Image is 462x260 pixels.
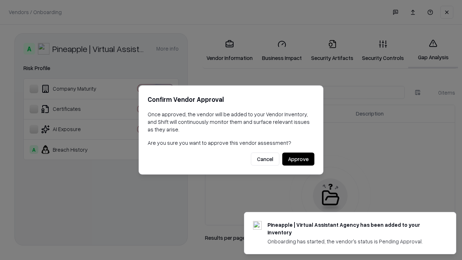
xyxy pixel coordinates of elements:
[253,221,262,230] img: trypineapple.com
[282,153,314,166] button: Approve
[148,110,314,133] p: Once approved, the vendor will be added to your Vendor Inventory, and Shift will continuously mon...
[251,153,279,166] button: Cancel
[267,221,439,236] div: Pineapple | Virtual Assistant Agency has been added to your inventory
[267,238,439,245] div: Onboarding has started, the vendor's status is Pending Approval.
[148,139,314,147] p: Are you sure you want to approve this vendor assessment?
[148,94,314,105] h2: Confirm Vendor Approval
